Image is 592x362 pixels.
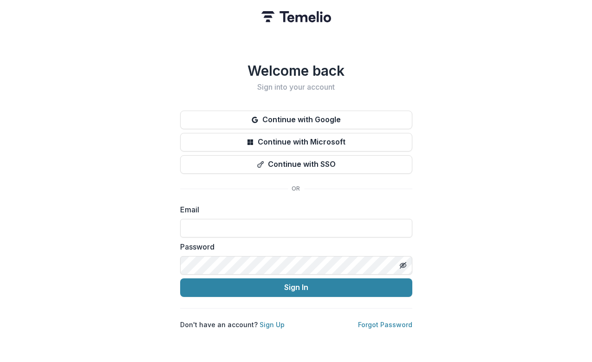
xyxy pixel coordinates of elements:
[180,111,412,129] button: Continue with Google
[180,133,412,151] button: Continue with Microsoft
[180,278,412,297] button: Sign In
[180,62,412,79] h1: Welcome back
[180,241,407,252] label: Password
[180,320,285,329] p: Don't have an account?
[396,258,410,273] button: Toggle password visibility
[180,204,407,215] label: Email
[260,321,285,329] a: Sign Up
[261,11,331,22] img: Temelio
[358,321,412,329] a: Forgot Password
[180,83,412,92] h2: Sign into your account
[180,155,412,174] button: Continue with SSO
